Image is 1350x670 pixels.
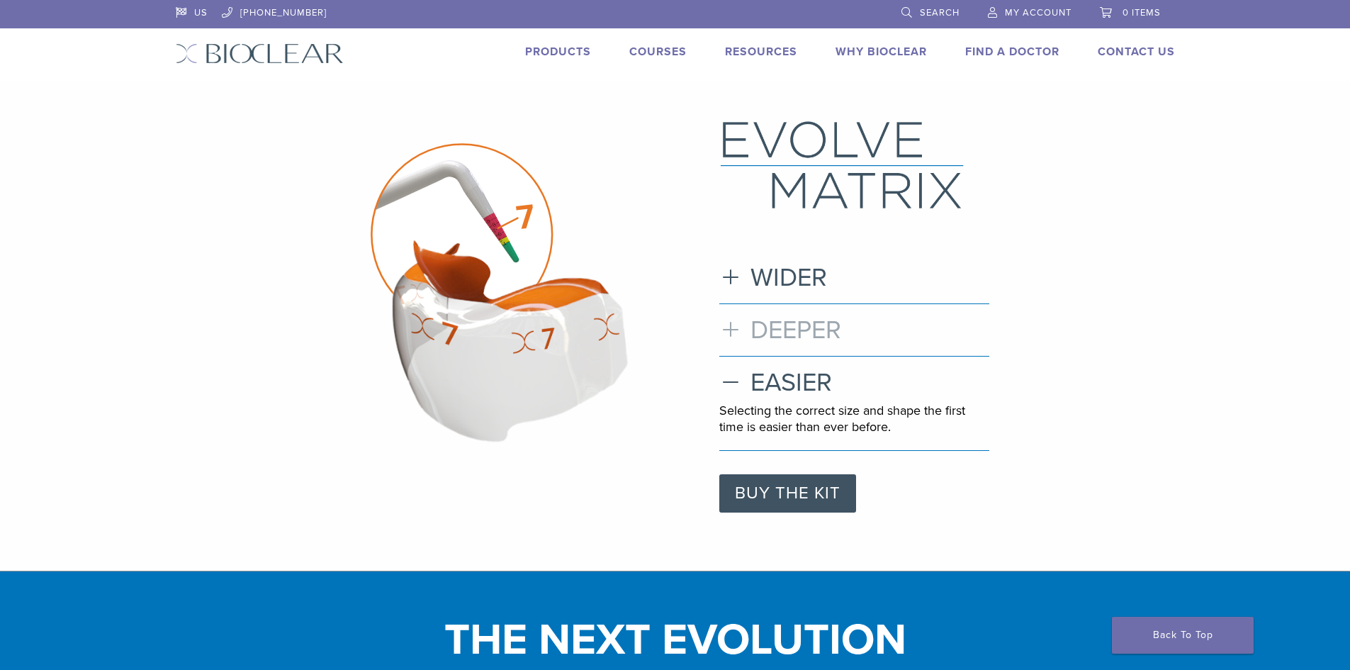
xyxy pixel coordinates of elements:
[719,403,989,436] p: Selecting the correct size and shape the first time is easier than ever before.
[1112,617,1254,654] a: Back To Top
[719,315,989,345] h3: DEEPER
[525,45,591,59] a: Products
[629,45,687,59] a: Courses
[725,45,797,59] a: Resources
[1123,7,1161,18] span: 0 items
[719,367,989,398] h3: EASIER
[836,45,927,59] a: Why Bioclear
[920,7,960,18] span: Search
[719,474,856,513] a: BUY THE KIT
[165,623,1186,657] h1: THE NEXT EVOLUTION
[965,45,1059,59] a: Find A Doctor
[176,43,344,64] img: Bioclear
[1098,45,1175,59] a: Contact Us
[719,262,989,293] h3: WIDER
[1005,7,1071,18] span: My Account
